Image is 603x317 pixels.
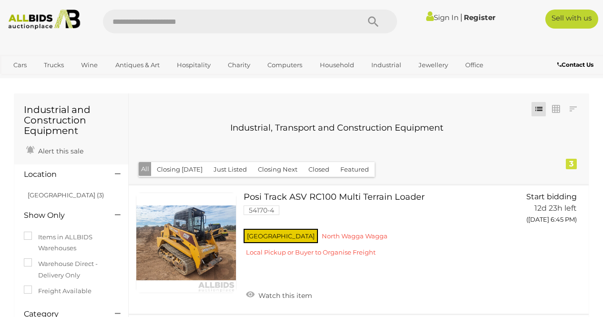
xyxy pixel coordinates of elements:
[24,170,101,179] h4: Location
[36,147,83,155] span: Alert this sale
[261,57,308,73] a: Computers
[349,10,397,33] button: Search
[314,57,360,73] a: Household
[171,57,217,73] a: Hospitality
[557,61,593,68] b: Contact Us
[38,57,70,73] a: Trucks
[519,193,579,229] a: Start bidding 12d 23h left ([DATE] 6:45 PM)
[109,57,166,73] a: Antiques & Art
[7,73,39,89] a: Sports
[44,73,124,89] a: [GEOGRAPHIC_DATA]
[526,192,577,201] span: Start bidding
[222,57,256,73] a: Charity
[365,57,408,73] a: Industrial
[75,57,104,73] a: Wine
[145,123,528,133] h3: Industrial, Transport and Construction Equipment
[4,10,84,30] img: Allbids.com.au
[208,162,253,177] button: Just Listed
[256,291,312,300] span: Watch this item
[24,258,119,281] label: Warehouse Direct - Delivery Only
[28,191,104,199] a: [GEOGRAPHIC_DATA] (3)
[303,162,335,177] button: Closed
[566,159,577,169] div: 3
[251,193,505,264] a: Posi Track ASV RC100 Multi Terrain Loader 54170-4 [GEOGRAPHIC_DATA] North Wagga Wagga Local Picku...
[460,12,462,22] span: |
[24,211,101,220] h4: Show Only
[7,57,33,73] a: Cars
[412,57,454,73] a: Jewellery
[464,13,495,22] a: Register
[557,60,596,70] a: Contact Us
[335,162,375,177] button: Featured
[24,286,92,297] label: Freight Available
[459,57,490,73] a: Office
[151,162,208,177] button: Closing [DATE]
[252,162,303,177] button: Closing Next
[24,232,119,254] label: Items in ALLBIDS Warehouses
[24,104,119,136] h1: Industrial and Construction Equipment
[244,287,315,302] a: Watch this item
[24,143,86,157] a: Alert this sale
[139,162,152,176] button: All
[545,10,598,29] a: Sell with us
[426,13,459,22] a: Sign In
